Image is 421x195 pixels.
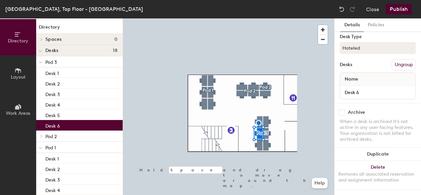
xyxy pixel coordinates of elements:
div: Desk Type [340,34,416,39]
button: Policies [364,18,388,32]
button: Help [312,178,328,188]
input: Unnamed desk [341,88,414,97]
span: 18 [113,48,117,53]
button: Ungroup [392,59,416,70]
div: When a desk is archived it's not active in any user-facing features. Your organization is not bil... [340,119,416,142]
span: Work Areas [6,110,30,116]
span: Spaces [45,37,62,42]
span: Directory [8,38,28,44]
p: Desk 4 [45,186,60,193]
span: Pod 1 [45,145,56,151]
div: Archive [348,110,365,115]
p: Desk 1 [45,154,59,162]
button: Close [366,4,379,14]
h1: Directory [36,24,123,34]
p: Desk 6 [45,121,60,129]
span: Pod 3 [45,60,57,65]
p: Desk 1 [45,69,59,76]
span: 0 [114,37,117,42]
div: Desks [340,62,352,67]
button: Hoteled [340,42,416,54]
p: Desk 3 [45,175,60,183]
div: Removes all associated reservation and assignment information [338,171,417,183]
p: Desk 4 [45,100,60,108]
p: Desk 3 [45,90,60,97]
p: Desk 2 [45,165,60,172]
button: Details [340,18,364,32]
button: DeleteRemoves all associated reservation and assignment information [334,161,421,190]
span: Pod 2 [45,134,57,139]
button: Publish [386,4,412,14]
span: Name [341,73,361,85]
span: Layout [11,74,26,80]
img: Redo [349,6,356,12]
div: [GEOGRAPHIC_DATA], Top Floor - [GEOGRAPHIC_DATA] [5,5,143,13]
p: Desk 2 [45,79,60,87]
p: Desk 5 [45,111,60,118]
img: Undo [338,6,345,12]
button: Duplicate [334,148,421,161]
span: Desks [45,48,58,53]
